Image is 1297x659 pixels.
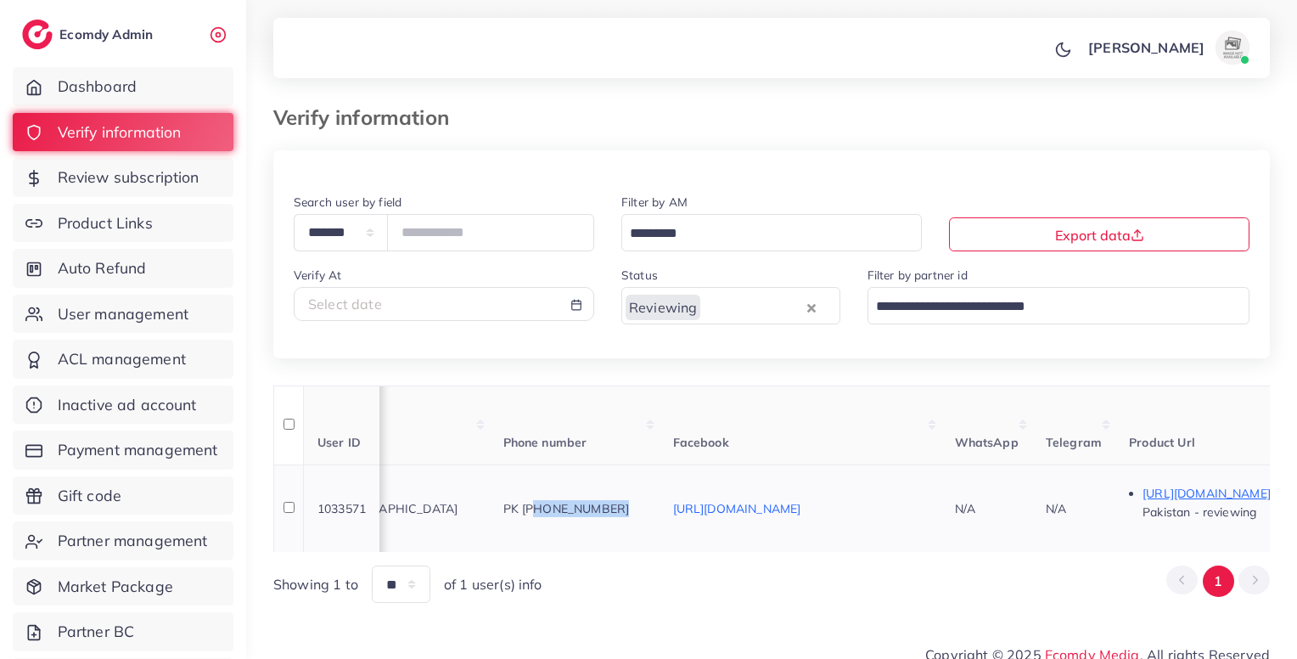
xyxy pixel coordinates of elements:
a: [PERSON_NAME]avatar [1079,31,1256,65]
div: Search for option [621,287,840,324]
span: [GEOGRAPHIC_DATA] [334,501,458,516]
a: Dashboard [13,67,233,106]
a: Partner management [13,521,233,560]
ul: Pagination [1166,566,1270,597]
a: Market Package [13,567,233,606]
a: Auto Refund [13,249,233,288]
a: Partner BC [13,612,233,651]
span: 1033571 [317,501,366,516]
span: Review subscription [58,166,199,189]
a: Review subscription [13,158,233,197]
button: Go to page 1 [1203,566,1234,597]
label: Verify At [294,267,341,284]
div: Search for option [867,287,1250,324]
span: Showing 1 to [273,575,358,594]
a: Gift code [13,476,233,515]
span: Reviewing [626,295,700,320]
span: Verify information [58,121,182,144]
a: Inactive ad account [13,386,233,425]
a: Verify information [13,113,233,152]
label: Filter by AM [621,194,688,211]
span: WhatsApp [955,435,1019,450]
label: Status [621,267,658,284]
span: Payment management [58,439,218,461]
span: PK [PHONE_NUMBER] [503,501,630,516]
input: Search for option [870,294,1228,320]
span: of 1 user(s) info [444,575,542,594]
button: Clear Selected [807,297,816,317]
a: Payment management [13,431,233,470]
span: Dashboard [58,76,137,98]
span: Export data [1055,227,1144,244]
a: ACL management [13,340,233,379]
span: ACL management [58,348,186,370]
span: User ID [317,435,361,450]
label: Search user by field [294,194,401,211]
span: N/A [955,501,975,516]
label: Filter by partner id [867,267,968,284]
span: Facebook [673,435,729,450]
span: Product Links [58,212,153,234]
div: Search for option [621,214,922,251]
a: logoEcomdy Admin [22,20,157,49]
span: Partner management [58,530,208,552]
span: User management [58,303,188,325]
span: Pakistan - reviewing [1143,504,1256,520]
h2: Ecomdy Admin [59,26,157,42]
span: Telegram [1046,435,1102,450]
span: Inactive ad account [58,394,197,416]
img: logo [22,20,53,49]
p: [PERSON_NAME] [1088,37,1204,58]
button: Export data [949,217,1249,251]
a: [URL][DOMAIN_NAME] [673,501,801,516]
img: avatar [1216,31,1249,65]
span: Partner BC [58,621,135,643]
h3: Verify information [273,105,463,130]
span: Gift code [58,485,121,507]
span: Product Url [1129,435,1195,450]
span: Phone number [503,435,587,450]
input: Search for option [624,221,900,247]
span: Market Package [58,576,173,598]
span: Auto Refund [58,257,147,279]
a: User management [13,295,233,334]
span: Select date [308,296,382,313]
span: N/A [1046,501,1066,516]
input: Search for option [702,294,802,320]
a: Product Links [13,204,233,243]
